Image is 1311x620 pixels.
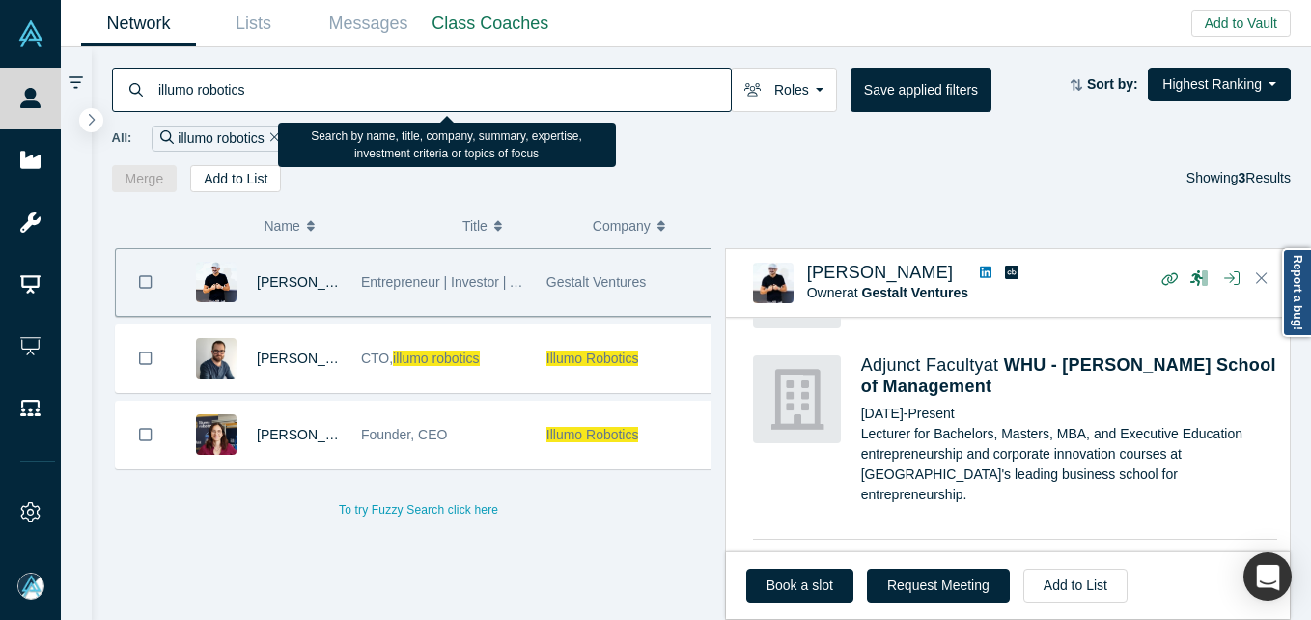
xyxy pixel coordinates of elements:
a: Book a slot [746,569,853,603]
h4: Adjunct Faculty at [861,355,1277,397]
button: Add to List [190,165,281,192]
span: Gestalt Ventures [546,274,647,290]
span: Founder, CEO [361,427,448,442]
a: Class Coaches [426,1,555,46]
a: Messages [311,1,426,46]
img: WHU - Otto Beisheim School of Management's Logo [753,355,841,443]
button: Name [264,206,442,246]
a: [PERSON_NAME] [257,351,368,366]
button: Bookmark [116,325,176,392]
a: [PERSON_NAME] [257,427,368,442]
img: Rémy Saintobert's Profile Image [196,338,237,379]
span: Name [264,206,299,246]
p: Lecturer for Bachelors, Masters, MBA, and Executive Education entrepreneurship and corporate inno... [861,424,1277,505]
button: Close [1247,264,1276,295]
span: Results [1239,170,1291,185]
strong: 3 [1239,170,1246,185]
button: Remove Filter [265,127,279,150]
a: [PERSON_NAME] [257,274,368,290]
button: Merge [112,165,178,192]
a: Gestalt Ventures [862,285,969,300]
div: Showing [1186,165,1291,192]
button: Company [593,206,703,246]
button: Request Meeting [867,569,1010,603]
input: Search by name, title, company, summary, expertise, investment criteria or topics of focus [156,67,731,112]
span: Owner at [807,285,968,300]
a: [PERSON_NAME] [807,263,954,282]
button: To try Fuzzy Search click here [325,497,512,522]
button: Title [462,206,572,246]
span: Entrepreneur | Investor | Advisor [361,274,554,290]
span: Company [593,206,651,246]
a: WHU - [PERSON_NAME] School of Management [861,355,1276,396]
span: Title [462,206,488,246]
button: Highest Ranking [1148,68,1291,101]
span: illumo robotics [393,351,479,366]
button: Bookmark [116,402,176,468]
span: Illumo Robotics [546,427,639,442]
div: [DATE] - Present [861,404,1277,424]
a: Network [81,1,196,46]
img: Alchemist Vault Logo [17,20,44,47]
button: Bookmark [116,249,176,316]
img: Andrea Ingles's Profile Image [196,414,237,455]
img: Gerrit McGowan's Profile Image [753,263,794,303]
button: Roles [731,68,837,112]
button: Save applied filters [851,68,991,112]
button: Add to Vault [1191,10,1291,37]
span: CTO, [361,351,393,366]
img: Mia Scott's Account [17,573,44,600]
img: Gerrit McGowan's Profile Image [196,262,237,302]
strong: Sort by: [1087,76,1138,92]
a: Report a bug! [1282,248,1311,337]
span: All: [112,128,132,148]
button: Add to List [1023,569,1128,603]
a: Lists [196,1,311,46]
div: illumo robotics [152,126,287,152]
span: Illumo Robotics [546,351,639,366]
